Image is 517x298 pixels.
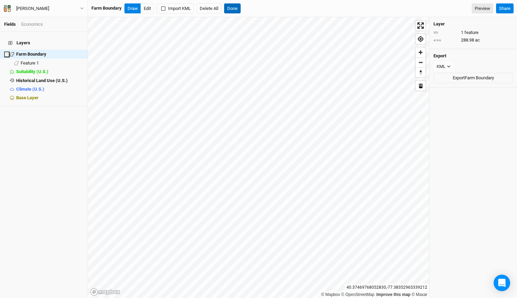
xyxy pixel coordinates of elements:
button: Edit [141,3,154,14]
button: Enter fullscreen [416,21,426,31]
div: Farm Boundary [16,51,84,57]
h4: Layer [433,21,513,27]
div: Climate (U.S.) [16,87,84,92]
span: Reset bearing to north [416,68,426,77]
div: 288.98 [433,37,513,43]
button: Draw [124,3,141,14]
button: Zoom in [416,47,426,57]
button: Import KML [157,3,194,14]
span: Historical Land Use (U.S.) [16,78,68,83]
h4: Export [433,53,513,59]
span: feature [464,30,478,36]
canvas: Map [88,17,429,298]
a: Mapbox [321,292,340,297]
button: Reset bearing to north [416,67,426,77]
button: Delete [416,81,426,91]
div: Feature 1 [21,60,84,66]
span: ac [475,37,480,43]
button: [PERSON_NAME] [3,5,84,12]
a: Fields [4,22,16,27]
a: Maxar [411,292,427,297]
div: KML [437,63,445,70]
button: Delete All [197,3,221,14]
div: Farm Boundary [91,5,122,11]
div: [PERSON_NAME] [16,5,49,12]
div: area [433,38,458,43]
div: Open Intercom Messenger [494,275,510,291]
span: Zoom out [416,58,426,67]
div: Base Layer [16,95,84,101]
span: Farm Boundary [16,51,46,57]
div: qty [433,30,458,35]
button: ExportFarm Boundary [433,73,513,83]
span: Climate (U.S.) [16,87,44,92]
span: Suitability (U.S.) [16,69,48,74]
a: Improve this map [376,292,410,297]
a: Preview [472,3,493,14]
div: Historical Land Use (U.S.) [16,78,84,83]
h4: Layers [4,36,84,50]
button: KML [433,61,454,72]
button: Share [496,3,514,14]
button: Done [224,3,241,14]
div: 1 [433,30,513,36]
span: Feature 1 [21,60,39,66]
span: Base Layer [16,95,38,100]
div: Suitability (U.S.) [16,69,84,74]
a: Mapbox logo [90,288,120,296]
button: Zoom out [416,57,426,67]
div: 40.37469768052830 , -77.38352965339212 [345,284,429,291]
div: Economics [21,21,43,27]
a: OpenStreetMap [341,292,375,297]
div: Neil Hertzler [16,5,49,12]
button: Find my location [416,34,426,44]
